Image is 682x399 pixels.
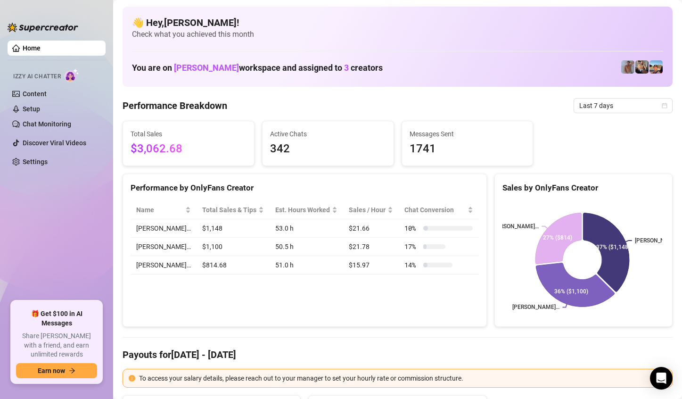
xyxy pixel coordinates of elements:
div: To access your salary details, please reach out to your manager to set your hourly rate or commis... [139,373,666,383]
span: 10 % [404,223,419,233]
span: calendar [662,103,667,108]
span: 14 % [404,260,419,270]
h1: You are on workspace and assigned to creators [132,63,383,73]
a: Chat Monitoring [23,120,71,128]
img: Joey [621,60,634,74]
span: 17 % [404,241,419,252]
th: Sales / Hour [343,201,399,219]
span: Sales / Hour [349,205,386,215]
th: Total Sales & Tips [197,201,270,219]
div: Performance by OnlyFans Creator [131,182,479,194]
span: $3,062.68 [131,140,247,158]
span: Messages Sent [410,129,526,139]
th: Name [131,201,197,219]
h4: 👋 Hey, [PERSON_NAME] ! [132,16,663,29]
td: $21.66 [343,219,399,238]
h4: Payouts for [DATE] - [DATE] [123,348,673,361]
a: Discover Viral Videos [23,139,86,147]
div: Sales by OnlyFans Creator [502,182,665,194]
td: $1,148 [197,219,270,238]
text: [PERSON_NAME]… [492,223,539,230]
span: Check what you achieved this month [132,29,663,40]
text: [PERSON_NAME]… [512,304,559,311]
h4: Performance Breakdown [123,99,227,112]
span: Earn now [38,367,65,374]
td: [PERSON_NAME]… [131,256,197,274]
td: $1,100 [197,238,270,256]
a: Content [23,90,47,98]
span: Active Chats [270,129,386,139]
img: Zach [649,60,663,74]
span: Izzy AI Chatter [13,72,61,81]
img: AI Chatter [65,68,79,82]
span: Chat Conversion [404,205,465,215]
th: Chat Conversion [399,201,478,219]
a: Settings [23,158,48,166]
span: arrow-right [69,367,75,374]
span: Share [PERSON_NAME] with a friend, and earn unlimited rewards [16,332,97,359]
a: Home [23,44,41,52]
text: [PERSON_NAME]… [635,237,682,244]
button: Earn nowarrow-right [16,363,97,378]
div: Open Intercom Messenger [650,367,673,390]
td: 53.0 h [270,219,343,238]
span: 1741 [410,140,526,158]
span: 342 [270,140,386,158]
td: $814.68 [197,256,270,274]
span: [PERSON_NAME] [174,63,239,73]
span: 🎁 Get $100 in AI Messages [16,309,97,328]
span: exclamation-circle [129,375,135,382]
span: 3 [344,63,349,73]
div: Est. Hours Worked [275,205,330,215]
span: Total Sales [131,129,247,139]
span: Name [136,205,183,215]
span: Total Sales & Tips [202,205,256,215]
td: 51.0 h [270,256,343,274]
a: Setup [23,105,40,113]
td: $21.78 [343,238,399,256]
img: George [635,60,649,74]
td: 50.5 h [270,238,343,256]
span: Last 7 days [579,99,667,113]
td: [PERSON_NAME]… [131,219,197,238]
img: logo-BBDzfeDw.svg [8,23,78,32]
td: [PERSON_NAME]… [131,238,197,256]
td: $15.97 [343,256,399,274]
